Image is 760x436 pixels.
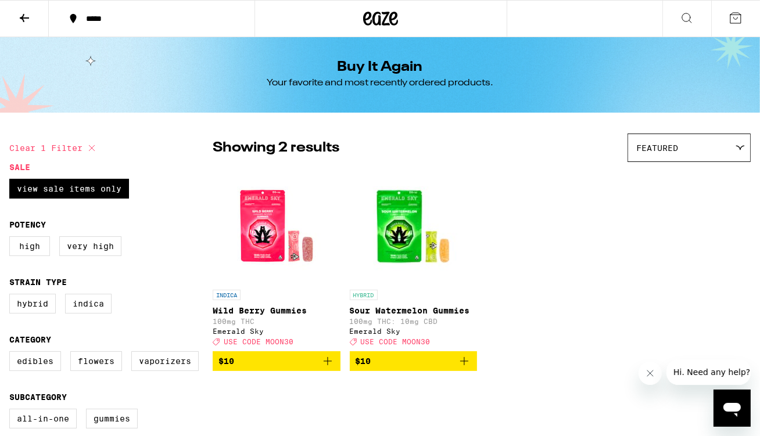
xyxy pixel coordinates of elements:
[338,60,423,74] h1: Buy It Again
[361,338,431,345] span: USE CODE MOON30
[131,351,199,371] label: Vaporizers
[9,409,77,428] label: All-In-One
[267,77,493,89] div: Your favorite and most recently ordered products.
[9,220,46,229] legend: Potency
[350,327,478,335] div: Emerald Sky
[666,359,751,385] iframe: Message from company
[9,351,61,371] label: Edibles
[213,306,340,315] p: Wild Berry Gummies
[213,138,339,158] p: Showing 2 results
[350,351,478,371] button: Add to bag
[9,179,129,199] label: View Sale Items Only
[59,236,121,256] label: Very High
[639,362,662,385] iframe: Close message
[9,335,51,344] legend: Category
[355,168,471,284] img: Emerald Sky - Sour Watermelon Gummies
[213,290,241,300] p: INDICA
[213,327,340,335] div: Emerald Sky
[350,290,378,300] p: HYBRID
[224,338,293,345] span: USE CODE MOON30
[714,390,751,427] iframe: Button to launch messaging window
[350,318,478,325] p: 100mg THC: 10mg CBD
[9,163,30,172] legend: Sale
[350,306,478,315] p: Sour Watermelon Gummies
[350,168,478,351] a: Open page for Sour Watermelon Gummies from Emerald Sky
[213,168,340,351] a: Open page for Wild Berry Gummies from Emerald Sky
[9,236,50,256] label: High
[213,318,340,325] p: 100mg THC
[86,409,138,428] label: Gummies
[218,356,234,366] span: $10
[636,143,678,153] span: Featured
[65,294,112,314] label: Indica
[9,278,67,287] legend: Strain Type
[213,351,340,371] button: Add to bag
[9,392,67,402] legend: Subcategory
[218,168,335,284] img: Emerald Sky - Wild Berry Gummies
[70,351,122,371] label: Flowers
[356,356,371,366] span: $10
[9,294,56,314] label: Hybrid
[9,134,99,163] button: Clear 1 filter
